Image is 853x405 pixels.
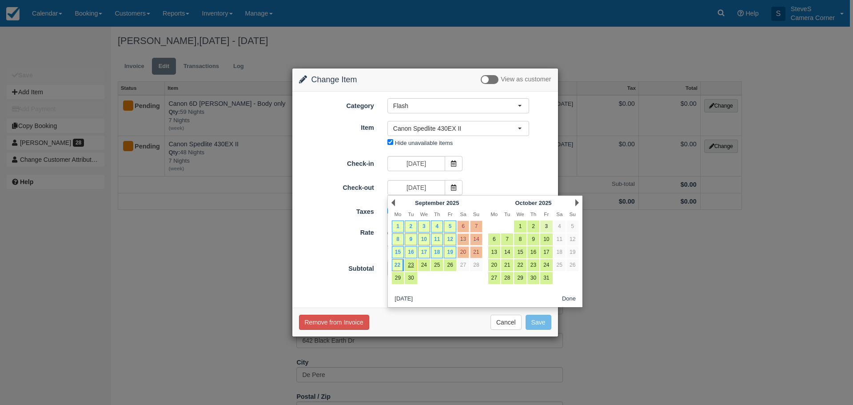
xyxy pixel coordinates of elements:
a: 4 [431,221,443,233]
a: 27 [488,272,500,284]
a: 3 [418,221,430,233]
a: 2 [405,221,417,233]
a: 18 [431,246,443,258]
a: 13 [457,233,469,245]
a: 17 [418,246,430,258]
a: 10 [418,233,430,245]
a: Next [575,199,579,206]
label: Check-in [292,156,381,168]
a: 1 [392,221,404,233]
a: 24 [540,259,552,271]
span: October [515,200,537,206]
a: 22 [514,259,526,271]
a: 12 [566,233,578,245]
label: Rate [292,225,381,237]
span: Friday [448,211,453,217]
span: Saturday [556,211,562,217]
a: 29 [514,272,526,284]
label: Item [292,120,381,132]
span: Flash [393,101,518,110]
span: Sunday [473,211,479,217]
a: 1 [514,221,526,233]
a: 22 [392,259,404,271]
span: Sunday [570,211,576,217]
a: 10 [540,233,552,245]
a: 12 [444,233,456,245]
a: 20 [457,246,469,258]
a: 15 [514,246,526,258]
span: Friday [544,211,549,217]
a: 6 [457,221,469,233]
a: 30 [405,272,417,284]
button: [DATE] [391,293,416,305]
button: Cancel [490,315,522,330]
span: Canon Spedlite 430EX II [393,124,518,133]
button: Remove from Invoice [299,315,369,330]
a: Prev [391,199,395,206]
a: 14 [470,233,482,245]
a: 2 [527,221,539,233]
label: Hide unavailable items [395,140,453,146]
a: 20 [488,259,500,271]
a: 18 [554,246,566,258]
a: 5 [444,221,456,233]
span: Change Item [311,75,357,84]
a: 5 [566,221,578,233]
span: Wednesday [516,211,524,217]
span: Thursday [434,211,440,217]
a: 16 [405,246,417,258]
span: Monday [394,211,401,217]
a: 17 [540,246,552,258]
span: Thursday [530,211,537,217]
a: 24 [418,259,430,271]
a: 21 [501,259,513,271]
a: 4 [554,221,566,233]
span: September [415,200,445,206]
a: 15 [392,246,404,258]
span: 2025 [446,200,459,206]
a: 26 [566,259,578,271]
a: 19 [444,246,456,258]
button: Canon Spedlite 430EX II [387,121,529,136]
a: 27 [457,259,469,271]
a: 9 [527,233,539,245]
a: 30 [527,272,539,284]
button: Save [526,315,551,330]
span: Wednesday [420,211,428,217]
a: 14 [501,246,513,258]
a: 26 [444,259,456,271]
a: 7 [470,221,482,233]
span: View as customer [501,76,551,83]
a: 25 [431,259,443,271]
button: Done [558,293,579,305]
a: 28 [501,272,513,284]
a: 6 [488,233,500,245]
label: Subtotal [292,261,381,273]
span: 2025 [539,200,552,206]
a: 11 [431,233,443,245]
a: 7 [501,233,513,245]
a: 31 [540,272,552,284]
a: 3 [540,221,552,233]
a: 8 [392,233,404,245]
a: 11 [554,233,566,245]
label: Check-out [292,180,381,192]
a: 23 [527,259,539,271]
button: Flash [387,98,529,113]
span: Saturday [460,211,466,217]
label: Taxes [292,204,381,217]
a: 19 [566,246,578,258]
a: 25 [554,259,566,271]
div: 48 Nights 7 Nights [381,226,558,255]
a: 8 [514,233,526,245]
a: 16 [527,246,539,258]
a: 23 [405,259,417,271]
span: Tuesday [504,211,510,217]
a: 13 [488,246,500,258]
label: Category [292,98,381,111]
a: 21 [470,246,482,258]
span: Tuesday [408,211,414,217]
a: 29 [392,272,404,284]
span: Monday [490,211,498,217]
a: 9 [405,233,417,245]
